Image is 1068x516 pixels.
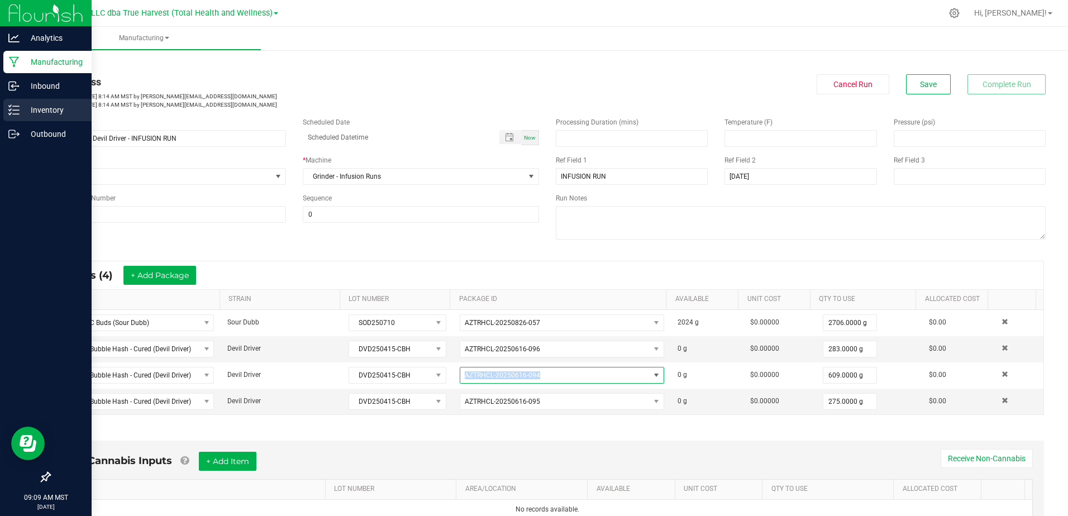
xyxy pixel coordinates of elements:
span: $0.00000 [750,371,779,379]
span: $0.00000 [750,397,779,405]
span: DXR FINANCE 4 LLC dba True Harvest (Total Health and Wellness) [32,8,273,18]
span: BULK - Bubble Hash - Cured (Devil Driver) [59,394,199,409]
span: Devil Driver [227,345,261,352]
a: STRAINSortable [228,295,335,304]
input: Scheduled Datetime [303,130,488,144]
a: ITEMSortable [60,295,215,304]
span: SOD250710 [349,315,432,331]
span: NO DATA FOUND [58,393,214,410]
a: Allocated CostSortable [925,295,984,304]
span: DVD250415-CBH [349,341,432,357]
span: g [683,345,687,352]
span: Ref Field 3 [894,156,925,164]
a: AREA/LOCATIONSortable [465,485,583,494]
p: Inventory [20,103,87,117]
span: $0.00 [929,345,946,352]
a: Sortable [990,485,1021,494]
p: [DATE] 8:14 AM MST by [PERSON_NAME][EMAIL_ADDRESS][DOMAIN_NAME] [49,101,539,109]
div: Manage settings [947,8,961,18]
p: Manufacturing [20,55,87,69]
span: $0.00 [929,397,946,405]
span: 2024 [678,318,693,326]
span: $0.00000 [750,318,779,326]
span: Pressure (psi) [894,118,935,126]
span: g [695,318,699,326]
span: DVD250415-CBH [349,394,432,409]
span: NO DATA FOUND [460,341,664,357]
a: Unit CostSortable [684,485,758,494]
span: NO DATA FOUND [58,314,214,331]
span: DVD250415-CBH [349,367,432,383]
span: AZTRHCL-20250616-095 [465,398,540,405]
span: $0.00000 [750,345,779,352]
span: 0 [678,345,681,352]
span: Complete Run [983,80,1031,89]
a: Manufacturing [27,27,261,50]
a: AVAILABLESortable [675,295,734,304]
button: Cancel Run [817,74,889,94]
inline-svg: Outbound [8,128,20,140]
button: Complete Run [967,74,1046,94]
a: Unit CostSortable [747,295,806,304]
a: Sortable [997,295,1031,304]
a: QTY TO USESortable [771,485,889,494]
span: None [50,169,271,184]
p: Analytics [20,31,87,45]
span: AZTRHCL-20250616-094 [465,371,540,379]
span: Run Notes [556,194,587,202]
a: PACKAGE IDSortable [459,295,662,304]
button: Receive Non-Cannabis [941,449,1033,468]
span: Now [524,135,536,141]
span: Temperature (F) [724,118,773,126]
span: Sequence [303,194,332,202]
span: Non-Cannabis Inputs [62,455,172,467]
div: In Progress [49,74,539,89]
span: Devil Driver [227,397,261,405]
span: AZTRHCL-20250616-096 [465,345,540,353]
span: $0.00 [929,318,946,326]
p: Inbound [20,79,87,93]
span: NO DATA FOUND [58,341,214,357]
span: NO DATA FOUND [58,367,214,384]
inline-svg: Inbound [8,80,20,92]
a: LOT NUMBERSortable [334,485,452,494]
button: + Add Item [199,452,256,471]
span: Devil Driver [227,371,261,379]
p: [DATE] 8:14 AM MST by [PERSON_NAME][EMAIL_ADDRESS][DOMAIN_NAME] [49,92,539,101]
span: Sour Dubb [227,318,259,326]
a: Allocated CostSortable [903,485,977,494]
inline-svg: Inventory [8,104,20,116]
span: NO DATA FOUND [460,367,664,384]
button: + Add Package [123,266,196,285]
span: Save [920,80,937,89]
iframe: Resource center [11,427,45,460]
span: BULK - C Buds (Sour Dubb) [59,315,199,331]
span: 0 [678,397,681,405]
span: Ref Field 1 [556,156,587,164]
a: ITEMSortable [71,485,321,494]
button: Save [906,74,951,94]
span: Machine [306,156,331,164]
span: Ref Field 2 [724,156,756,164]
span: Grinder - Infusion Runs [303,169,525,184]
span: Hi, [PERSON_NAME]! [974,8,1047,17]
span: Manufacturing [27,34,261,43]
span: NO DATA FOUND [460,393,664,410]
inline-svg: Manufacturing [8,56,20,68]
a: Add Non-Cannabis items that were also consumed in the run (e.g. gloves and packaging); Also add N... [180,455,189,467]
a: AVAILABLESortable [597,485,671,494]
p: [DATE] [5,503,87,511]
p: 09:09 AM MST [5,493,87,503]
span: $0.00 [929,371,946,379]
p: Outbound [20,127,87,141]
span: Inputs (4) [63,269,123,281]
a: QTY TO USESortable [819,295,911,304]
span: Cancel Run [833,80,872,89]
span: 0 [678,371,681,379]
span: AZTRHCL-20250826-057 [465,319,540,327]
inline-svg: Analytics [8,32,20,44]
span: Scheduled Date [303,118,350,126]
span: BULK - Bubble Hash - Cured (Devil Driver) [59,367,199,383]
span: Toggle popup [499,130,521,144]
span: g [683,371,687,379]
